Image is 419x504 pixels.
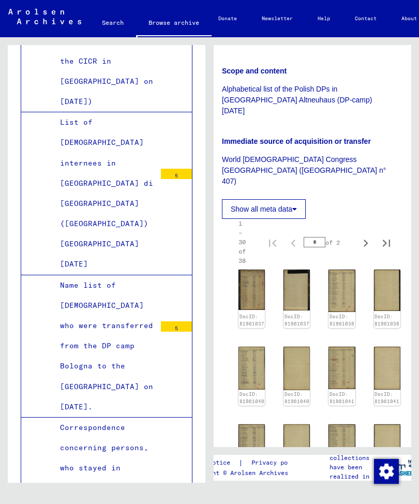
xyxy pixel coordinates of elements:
a: DocID: 81961038 [375,314,399,327]
img: 001.jpg [328,424,355,467]
button: Previous page [283,232,304,253]
div: List of [DEMOGRAPHIC_DATA] internees in [GEOGRAPHIC_DATA] di [GEOGRAPHIC_DATA] ([GEOGRAPHIC_DATA]... [52,112,156,275]
div: Name list of [DEMOGRAPHIC_DATA] who were transferred from the DP camp Bologna to the [GEOGRAPHIC_... [52,275,156,417]
button: Show all meta data [222,199,306,219]
b: Scope and content [222,67,287,75]
a: DocID: 81961041 [375,391,399,404]
img: 001.jpg [238,347,265,390]
p: have been realized in partnership with [330,463,387,500]
p: Copyright © Arolsen Archives, 2021 [187,468,315,478]
a: DocID: 81961037 [285,314,309,327]
img: yv_logo.png [380,454,418,480]
div: | [187,457,315,468]
a: DocID: 81961040 [285,391,309,404]
button: Next page [355,232,376,253]
img: 001.jpg [238,270,265,310]
img: 002.jpg [283,424,310,467]
a: DocID: 81961037 [240,314,264,327]
p: World [DEMOGRAPHIC_DATA] Congress [GEOGRAPHIC_DATA] ([GEOGRAPHIC_DATA] n° 407) [222,154,394,187]
img: 002.jpg [374,270,400,311]
a: DocID: 81961038 [330,314,354,327]
a: Help [305,6,342,31]
img: Arolsen_neg.svg [8,9,81,24]
img: 002.jpg [374,347,400,390]
b: Immediate source of acquisition or transfer [222,137,371,145]
a: DocID: 81961041 [330,391,354,404]
div: 1 – 30 of 38 [238,219,246,265]
img: 002.jpg [283,347,310,390]
a: DocID: 81961040 [240,391,264,404]
a: Newsletter [249,6,305,31]
img: 002.jpg [374,424,400,467]
div: 5 [161,321,192,332]
div: of 2 [304,238,355,247]
a: Search [89,10,136,35]
button: First page [262,232,283,253]
img: Change consent [374,459,399,484]
img: 002.jpg [283,270,310,310]
a: Privacy policy [243,457,315,468]
div: 5 [161,169,192,179]
img: 001.jpg [328,270,355,312]
a: Contact [342,6,389,31]
button: Last page [376,232,397,253]
p: Alphabetical list of the Polish DPs in [GEOGRAPHIC_DATA] Altneuhaus (DP-camp) [DATE] [222,84,394,116]
img: 001.jpg [328,347,355,389]
img: 001.jpg [238,424,265,467]
a: Donate [206,6,249,31]
a: Browse archive [136,10,212,37]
